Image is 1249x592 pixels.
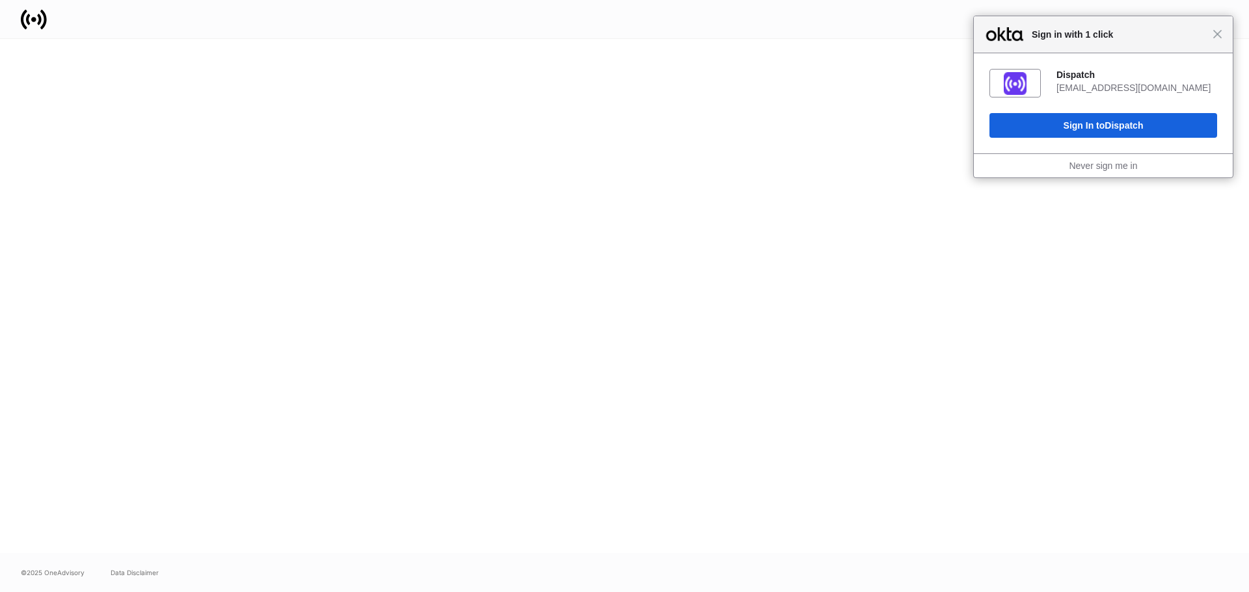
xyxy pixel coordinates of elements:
[1056,82,1217,94] div: [EMAIL_ADDRESS][DOMAIN_NAME]
[1004,72,1027,95] img: fs01jxrofoggULhDH358
[1056,69,1217,81] div: Dispatch
[111,567,159,578] a: Data Disclaimer
[989,113,1217,138] button: Sign In toDispatch
[1105,120,1143,131] span: Dispatch
[1025,27,1213,42] span: Sign in with 1 click
[1213,29,1222,39] span: Close
[1069,161,1137,171] a: Never sign me in
[21,567,85,578] span: © 2025 OneAdvisory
